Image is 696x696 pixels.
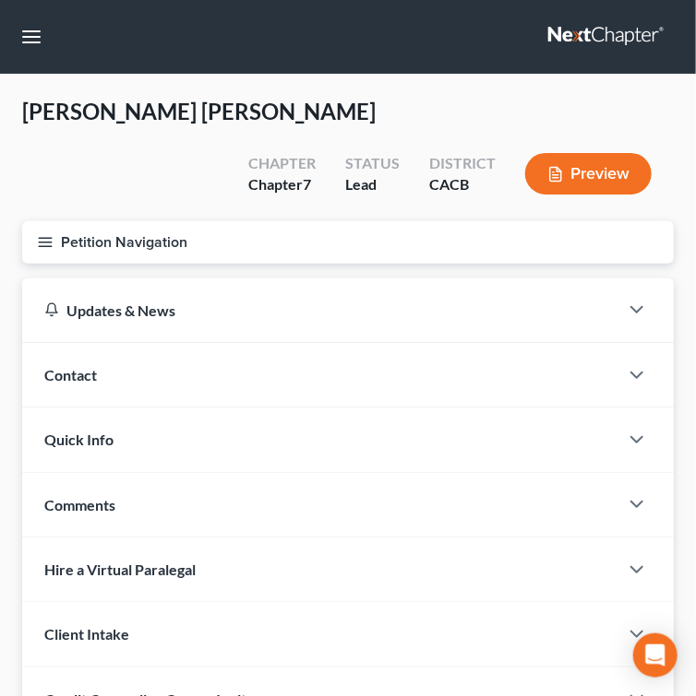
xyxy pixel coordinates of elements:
button: Petition Navigation [22,221,674,264]
div: Status [345,153,400,174]
span: 7 [303,175,311,193]
div: Updates & News [44,301,596,320]
div: Open Intercom Messenger [633,633,678,678]
span: Contact [44,366,97,383]
span: [PERSON_NAME] [PERSON_NAME] [22,98,376,124]
span: Hire a Virtual Paralegal [44,560,196,578]
div: Chapter [248,174,316,195]
span: Client Intake [44,625,129,643]
div: Lead [345,174,400,195]
div: Chapter [248,153,316,174]
div: District [429,153,496,174]
span: Quick Info [44,431,114,448]
button: Preview [525,153,652,195]
span: Comments [44,496,115,513]
div: CACB [429,174,496,195]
